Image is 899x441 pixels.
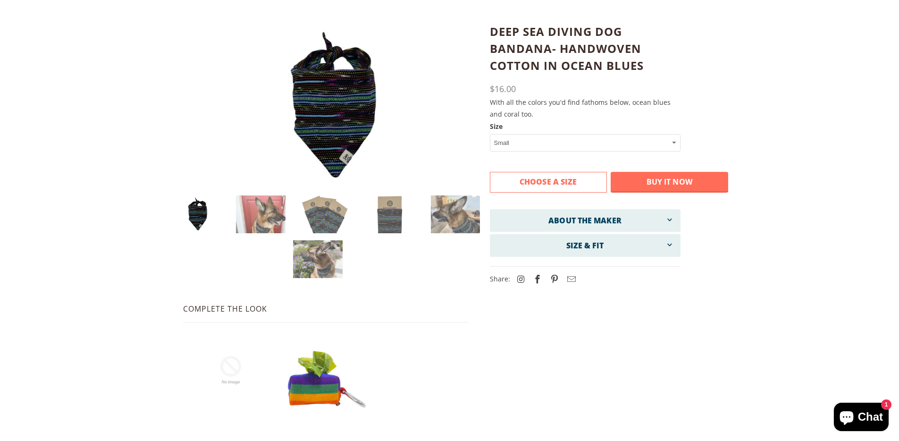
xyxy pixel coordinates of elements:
[512,273,527,285] a: Sam & Nala on Instagram
[490,83,516,94] span: $16.00
[831,403,891,433] inbox-online-store-chat: Shopify online store chat
[301,195,351,246] img: 9E819308-F948-4BB1-AF4C-7E3FB3552217_1_105_c-removebg_9eed0433-7858-4b53-b5f7-d4879997ea49_300x.png
[490,120,681,132] label: Size
[546,273,561,285] a: Share this on Pinterest
[490,96,681,120] div: With all the colors you'd find fathoms below, ocean blues and coral too.
[529,273,544,285] a: Share this on Facebook
[490,23,681,74] h1: Deep Sea Diving Dog Bandana- Handwoven Cotton in Ocean Blues
[490,240,681,251] a: SIZE & FIT
[236,195,286,264] img: IMG_9582_1d4a1775-3d6c-4adf-9af4-4d729efcd203_300x.jpg
[431,195,480,256] img: IMG_9572_f2c92a58-73c9-43e5-920f-bfcf083cc2f5_300x.jpg
[171,195,221,233] img: 451_300x.jpg
[611,172,728,193] button: Buy it now
[183,303,469,322] h5: Complete the Look
[490,215,681,226] a: About the Maker
[490,172,607,193] button: choose a size
[190,330,271,416] a: Deep Sea Diving Dog Bandana- Handwoven Cotton in Ocean Blues
[293,240,343,290] img: IMG_9588_cb6de69a-8d93-4d1c-87d3-dea1f387ab3a_300x.jpg
[171,23,480,188] a: Deep Sea Diving Dog Bandana- Handwoven Cotton in Ocean Blues
[490,274,578,283] span: Share:
[520,177,577,187] span: choose a size
[216,23,436,188] img: Deep Sea Diving Dog Bandana- Handwoven Cotton in Ocean Blues
[563,273,578,285] a: Email this to a friend
[366,195,415,250] img: 1pk_300x.png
